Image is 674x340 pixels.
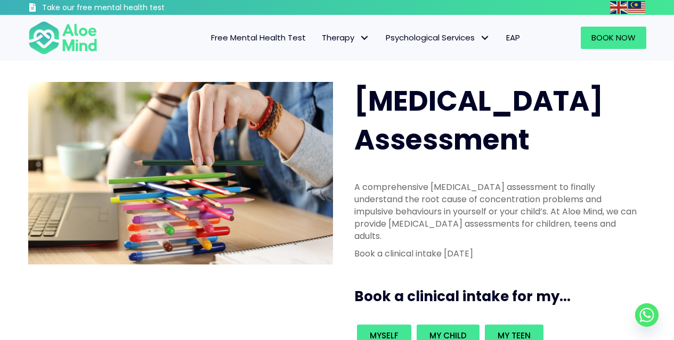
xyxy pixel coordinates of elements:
[591,32,636,43] span: Book Now
[581,27,646,49] a: Book Now
[28,82,333,264] img: ADHD photo
[211,32,306,43] span: Free Mental Health Test
[322,32,370,43] span: Therapy
[477,30,493,46] span: Psychological Services: submenu
[628,1,646,13] a: Malay
[635,303,659,327] a: Whatsapp
[354,247,640,260] p: Book a clinical intake [DATE]
[354,181,640,243] p: A comprehensive [MEDICAL_DATA] assessment to finally understand the root cause of concentration p...
[42,3,222,13] h3: Take our free mental health test
[506,32,520,43] span: EAP
[314,27,378,49] a: TherapyTherapy: submenu
[378,27,498,49] a: Psychological ServicesPsychological Services: submenu
[357,30,372,46] span: Therapy: submenu
[203,27,314,49] a: Free Mental Health Test
[28,3,222,15] a: Take our free mental health test
[498,27,528,49] a: EAP
[386,32,490,43] span: Psychological Services
[628,1,645,14] img: ms
[28,20,98,55] img: Aloe mind Logo
[610,1,627,14] img: en
[354,81,603,159] span: [MEDICAL_DATA] Assessment
[610,1,628,13] a: English
[354,287,651,306] h3: Book a clinical intake for my...
[111,27,528,49] nav: Menu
